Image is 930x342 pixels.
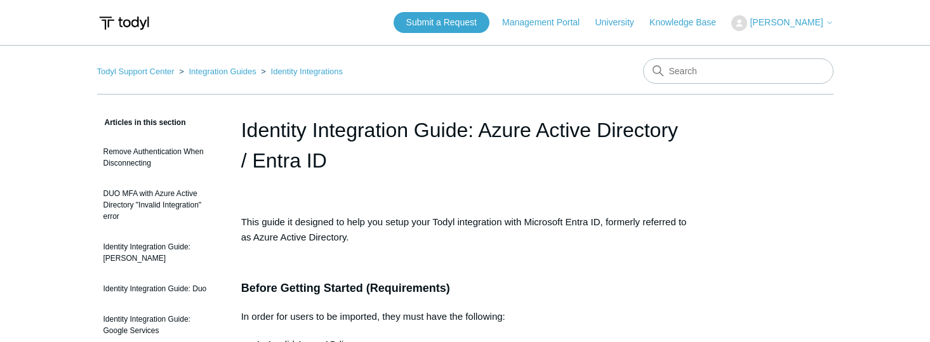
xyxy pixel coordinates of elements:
[97,67,177,76] li: Todyl Support Center
[97,140,222,175] a: Remove Authentication When Disconnecting
[241,309,689,324] p: In order for users to be imported, they must have the following:
[97,277,222,301] a: Identity Integration Guide: Duo
[97,118,186,127] span: Articles in this section
[97,235,222,270] a: Identity Integration Guide: [PERSON_NAME]
[241,115,689,176] h1: Identity Integration Guide: Azure Active Directory / Entra ID
[750,17,823,27] span: [PERSON_NAME]
[241,279,689,298] h3: Before Getting Started (Requirements)
[271,67,343,76] a: Identity Integrations
[241,214,689,245] p: This guide it designed to help you setup your Todyl integration with Microsoft Entra ID, formerly...
[643,58,834,84] input: Search
[502,16,592,29] a: Management Portal
[258,67,343,76] li: Identity Integrations
[97,67,175,76] a: Todyl Support Center
[731,15,833,31] button: [PERSON_NAME]
[595,16,646,29] a: University
[176,67,258,76] li: Integration Guides
[189,67,256,76] a: Integration Guides
[649,16,729,29] a: Knowledge Base
[97,11,151,35] img: Todyl Support Center Help Center home page
[97,181,222,228] a: DUO MFA with Azure Active Directory "Invalid Integration" error
[394,12,489,33] a: Submit a Request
